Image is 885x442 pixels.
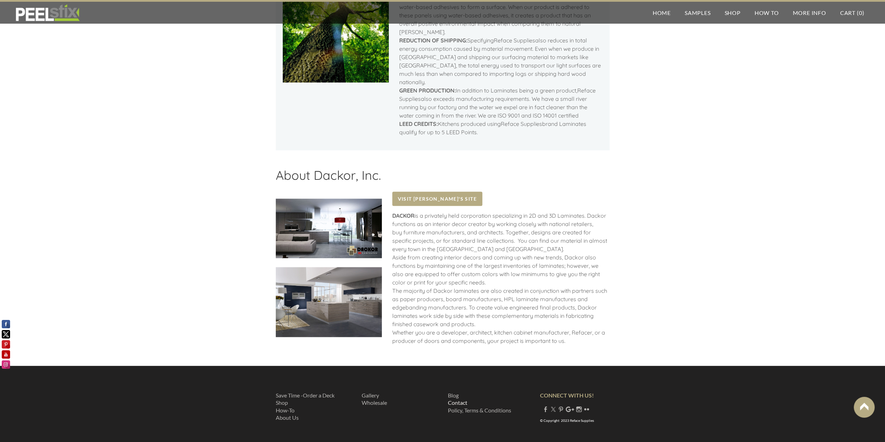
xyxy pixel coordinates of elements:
a: How-To [276,407,295,413]
strong: REDUCTION OF SHIPPING: [399,37,467,44]
a: Samples [678,2,718,24]
img: REFACE SUPPLIES [14,4,81,22]
a: Cart (0) [833,2,871,24]
a: About Us [276,414,299,421]
a: Instagram [576,406,582,412]
a: Gallery​ [362,392,379,399]
a: Blog [448,392,459,399]
span: 0 [859,9,862,16]
a: Save Time -Order a Deck [276,392,335,399]
span: Reface Supplies [501,120,542,127]
a: Twitter [550,406,556,412]
a: Shop [276,399,288,406]
strong: GREEN PRODUCTION: [399,87,456,94]
a: Shop [717,2,747,24]
a: Flickr [584,406,589,412]
a: How To [748,2,786,24]
h2: About Dackor, Inc. [276,168,610,188]
strong: LEED CREDITS: [399,120,438,127]
a: Home [646,2,678,24]
strong: DACKOR [392,212,415,219]
a: Pinterest [558,406,564,412]
div: is a privately held corporation specializing in 2D and 3D Laminates. Dackor functions as an inter... [392,211,610,352]
strong: CONNECT WITH US! [540,392,594,399]
a: Plus [566,406,574,412]
font: © Copyright 2023 Reface Supplies [540,418,594,423]
span: Reface Supplies [494,37,535,44]
a: Policy, Terms & Conditions [448,407,511,413]
font: ​ [362,392,387,406]
img: Picture [276,267,382,337]
a: Contact [448,399,467,406]
img: Picture [276,199,382,258]
a: Facebook [543,406,548,412]
a: Visit [PERSON_NAME]'s Site [392,192,482,206]
a: ​Wholesale [362,399,387,406]
a: More Info [786,2,833,24]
